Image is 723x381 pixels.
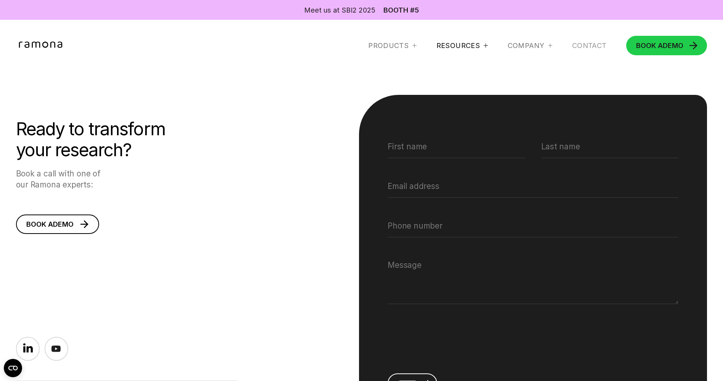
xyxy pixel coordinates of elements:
[16,168,174,191] div: Book a call with one of our Ramona experts:
[508,41,552,50] div: Company
[636,42,683,49] div: DEMO
[388,320,503,349] iframe: reCAPTCHA
[16,215,99,234] a: BOOK ADEMO
[626,36,707,56] a: BOOK ADEMO
[16,42,67,50] a: home
[368,41,417,50] div: Products
[572,41,607,50] a: Contact
[383,6,419,13] a: Booth #5
[368,41,409,50] div: Products
[16,118,174,160] div: Ready to transform your research?
[436,41,480,50] div: RESOURCES
[4,359,22,377] button: Open CMP widget
[436,41,488,50] div: RESOURCES
[636,41,663,50] span: BOOK A
[26,221,74,227] div: DEMO
[508,41,545,50] div: Company
[304,5,375,15] div: Meet us at SBI2 2025
[26,220,53,228] span: BOOK A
